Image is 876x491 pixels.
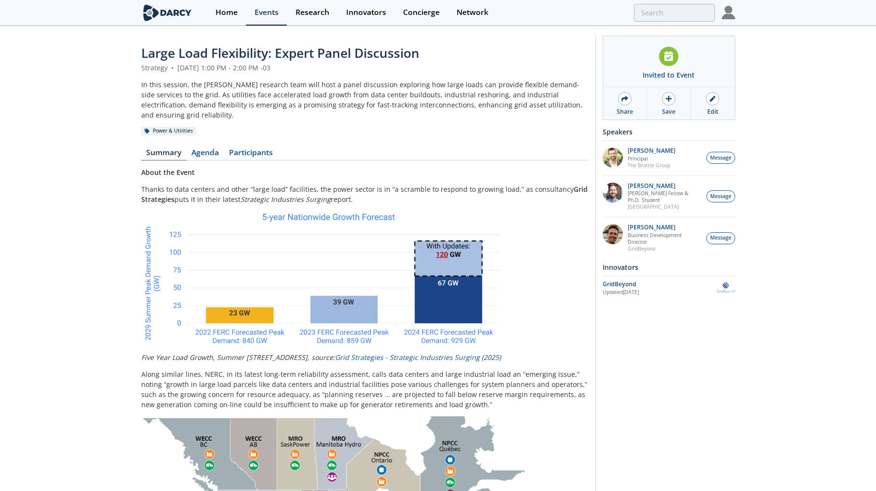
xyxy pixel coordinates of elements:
img: Profile [722,6,735,19]
p: Thanks to data centers and other “large load” facilities, the power sector is in “a scramble to r... [141,184,589,204]
p: GridBeyond [628,245,701,252]
div: Share [617,107,633,116]
a: GridBeyond Updated[DATE] GridBeyond [603,279,735,296]
img: 80af834d-1bc5-4ae6-b57f-fc2f1b2cb4b2 [603,147,623,168]
button: Message [706,152,735,164]
div: Speakers [603,123,735,140]
span: Message [710,154,731,162]
span: Message [710,193,731,200]
span: Large Load Flexibility: Expert Panel Discussion [141,44,419,62]
iframe: chat widget [836,452,866,481]
img: 626720fa-8757-46f0-a154-a66cdc51b198 [603,224,623,244]
p: [PERSON_NAME] [628,183,701,189]
p: [PERSON_NAME] Fellow & Ph.D. Student [628,190,701,203]
div: Power & Utilities [141,127,197,135]
span: Message [710,234,731,242]
div: Edit [707,107,718,116]
div: Research [296,9,329,16]
div: Save [662,107,675,116]
a: Participants [224,149,278,160]
div: Strategy [DATE] 1:00 PM - 2:00 PM -03 [141,63,589,73]
p: Business Development Director [628,232,701,245]
div: Updated [DATE] [603,289,717,296]
div: In this session, the [PERSON_NAME] research team will host a panel discussion exploring how large... [141,80,589,120]
button: Message [706,190,735,202]
div: Concierge [403,9,440,16]
p: [GEOGRAPHIC_DATA] [628,203,701,210]
input: Advanced Search [634,4,715,22]
div: Innovators [603,259,735,276]
div: Invited to Event [643,70,695,80]
a: Grid Strategies - Strategic Industries Surging (2025) [335,353,501,362]
p: [PERSON_NAME] [628,224,701,231]
div: Innovators [346,9,386,16]
p: Along similar lines, NERC, in its latest long-term reliability assessment, calls data centers and... [141,369,589,410]
p: Principal [628,155,675,162]
img: GridBeyond [717,279,735,296]
div: Network [457,9,488,16]
a: Agenda [187,149,224,160]
span: • [170,63,175,72]
p: [PERSON_NAME] [628,147,675,154]
strong: About the Event [141,168,195,177]
div: Events [255,9,279,16]
a: Summary [141,149,187,160]
img: logo-wide.svg [141,4,194,21]
em: Strategic Industries Surging [241,195,331,204]
div: GridBeyond [603,280,717,289]
div: Home [216,9,238,16]
img: 94f5b726-9240-448e-ab22-991e3e151a77 [603,183,623,203]
img: Image [141,211,502,345]
button: Message [706,232,735,244]
a: Edit [691,87,734,119]
p: The Brattle Group [628,162,675,169]
em: Five Year Load Growth, Summer [STREET_ADDRESS], source: [141,353,501,362]
strong: Grid Strategies [141,185,588,204]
